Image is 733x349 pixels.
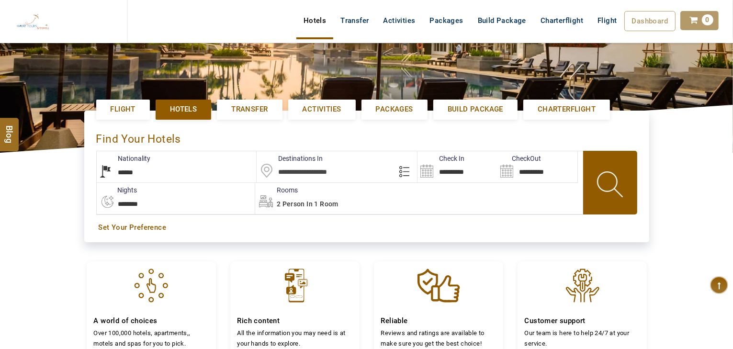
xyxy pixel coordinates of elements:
[111,104,135,114] span: Flight
[448,104,503,114] span: Build Package
[231,104,268,114] span: Transfer
[97,154,151,163] label: Nationality
[417,154,464,163] label: Check In
[96,100,150,119] a: Flight
[94,316,209,326] h4: A world of choices
[376,104,413,114] span: Packages
[94,328,209,349] p: Over 100,000 hotels, apartments,, motels and spas for you to pick.
[525,316,640,326] h4: Customer support
[423,11,471,30] a: Packages
[156,100,211,119] a: Hotels
[3,125,16,134] span: Blog
[257,154,323,163] label: Destinations In
[237,328,352,349] p: All the information you may need is at your hands to explore.
[541,16,583,25] span: Charterflight
[288,100,356,119] a: Activities
[497,151,577,182] input: Search
[361,100,428,119] a: Packages
[680,11,719,30] a: 0
[96,185,137,195] label: nights
[497,154,541,163] label: CheckOut
[217,100,282,119] a: Transfer
[381,316,496,326] h4: Reliable
[417,151,497,182] input: Search
[99,223,635,233] a: Set Your Preference
[303,104,341,114] span: Activities
[381,328,496,349] p: Reviews and ratings are available to make sure you get the best choice!
[702,14,713,25] span: 0
[525,328,640,349] p: Our team is here to help 24/7 at your service.
[170,104,197,114] span: Hotels
[523,100,610,119] a: Charterflight
[433,100,518,119] a: Build Package
[533,11,590,30] a: Charterflight
[237,316,352,326] h4: Rich content
[255,185,298,195] label: Rooms
[598,16,617,25] span: Flight
[590,11,624,21] a: Flight
[96,123,637,151] div: Find Your Hotels
[538,104,596,114] span: Charterflight
[333,11,376,30] a: Transfer
[632,17,668,25] span: Dashboard
[376,11,423,30] a: Activities
[471,11,533,30] a: Build Package
[7,4,58,40] img: The Royal Line Holidays
[277,200,338,208] span: 2 Person in 1 Room
[296,11,333,30] a: Hotels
